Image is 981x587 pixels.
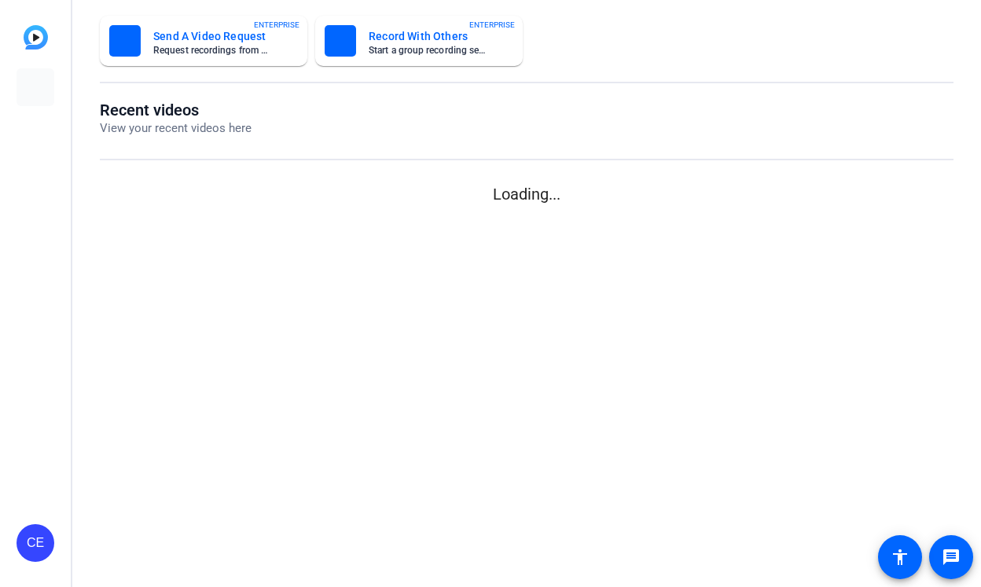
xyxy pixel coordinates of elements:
mat-card-title: Record With Others [369,27,488,46]
button: Send A Video RequestRequest recordings from anyone, anywhereENTERPRISE [100,16,307,66]
mat-card-subtitle: Start a group recording session [369,46,488,55]
div: CE [17,524,54,562]
p: View your recent videos here [100,119,252,138]
mat-icon: message [942,548,961,567]
mat-card-subtitle: Request recordings from anyone, anywhere [153,46,273,55]
button: Record With OthersStart a group recording sessionENTERPRISE [315,16,523,66]
p: Loading... [100,182,953,206]
span: ENTERPRISE [469,19,515,31]
h1: Recent videos [100,101,252,119]
img: blue-gradient.svg [24,25,48,50]
mat-card-title: Send A Video Request [153,27,273,46]
span: ENTERPRISE [254,19,299,31]
mat-icon: accessibility [891,548,909,567]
